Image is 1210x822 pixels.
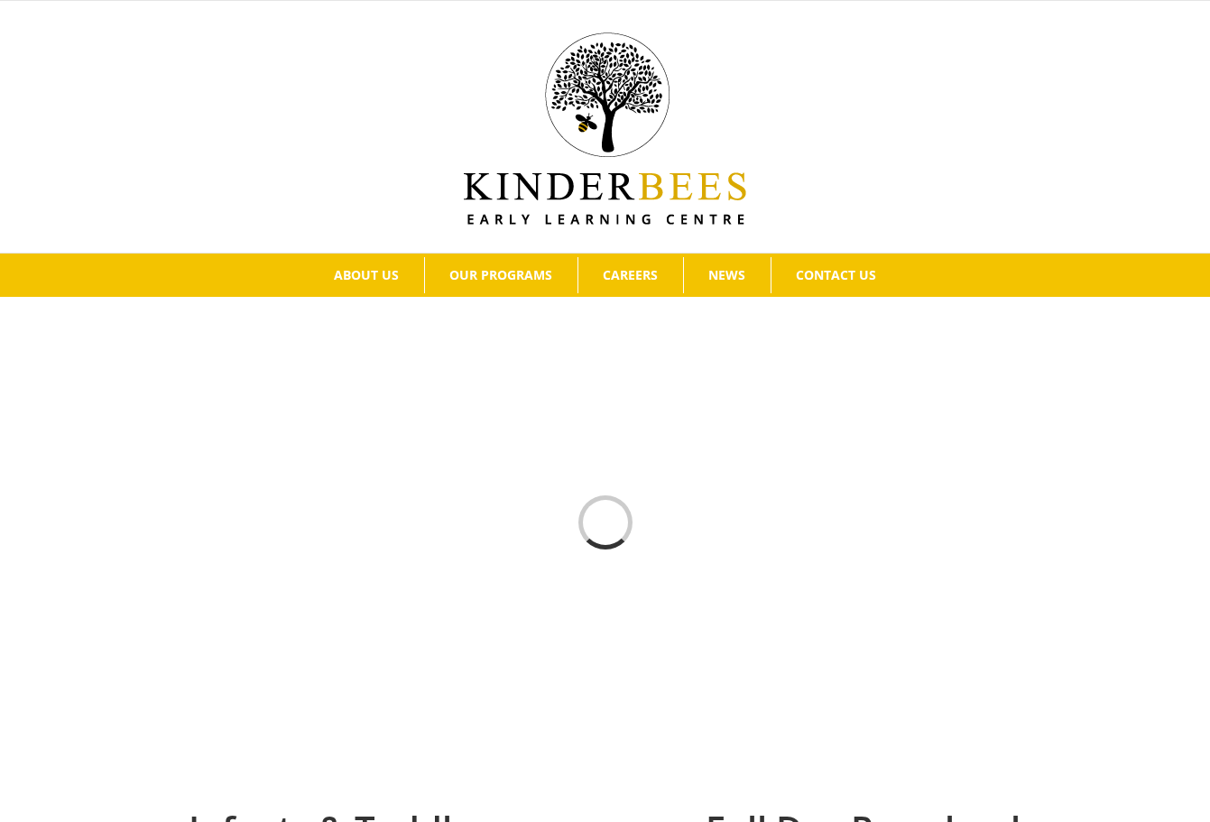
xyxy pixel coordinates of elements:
a: OUR PROGRAMS [425,257,577,293]
a: NEWS [684,257,771,293]
a: CONTACT US [771,257,901,293]
span: CAREERS [603,269,658,282]
img: Kinder Bees Logo [464,32,746,225]
a: ABOUT US [309,257,424,293]
span: NEWS [708,269,745,282]
span: ABOUT US [334,269,399,282]
nav: Main Menu [27,254,1183,297]
div: Loading... [567,485,642,560]
a: CAREERS [578,257,683,293]
span: OUR PROGRAMS [449,269,552,282]
span: CONTACT US [796,269,876,282]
